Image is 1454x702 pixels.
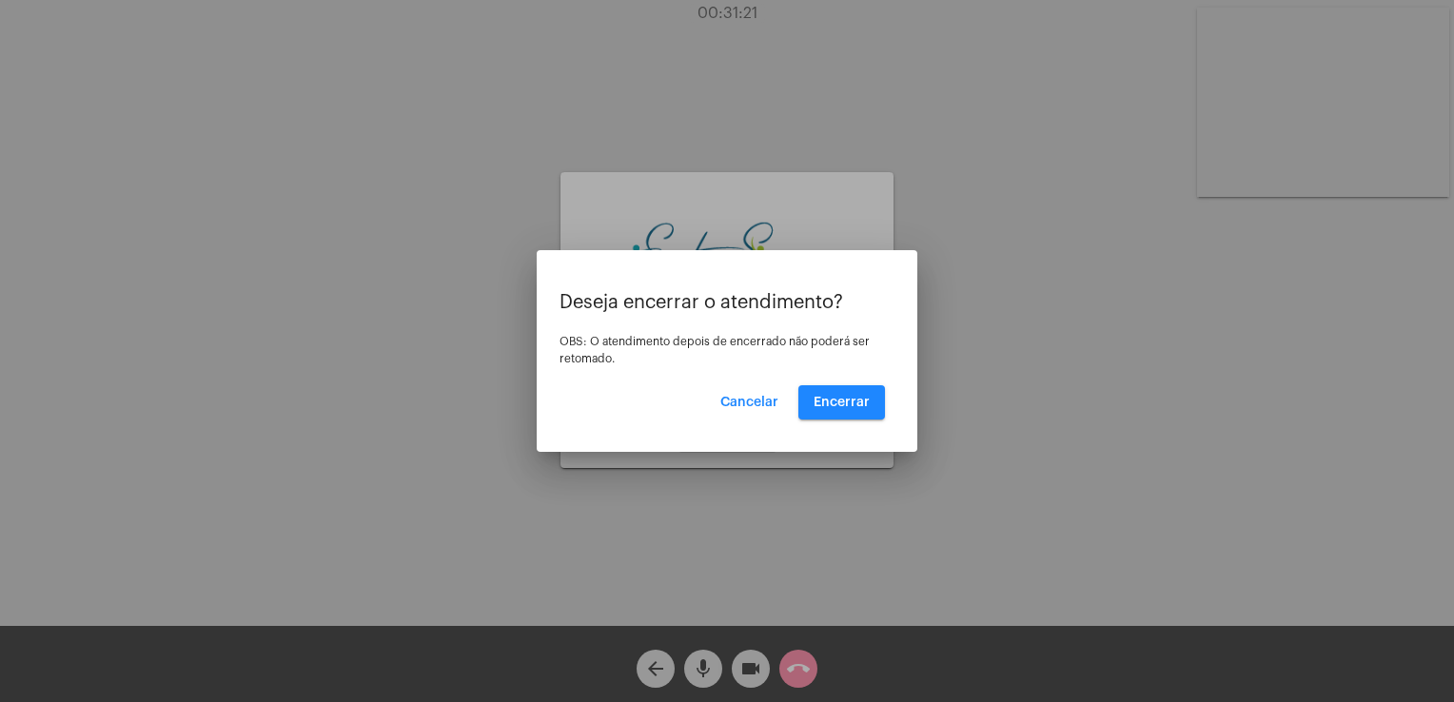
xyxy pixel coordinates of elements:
[720,396,778,409] span: Cancelar
[798,385,885,419] button: Encerrar
[560,292,894,313] p: Deseja encerrar o atendimento?
[705,385,794,419] button: Cancelar
[814,396,870,409] span: Encerrar
[560,336,870,364] span: OBS: O atendimento depois de encerrado não poderá ser retomado.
